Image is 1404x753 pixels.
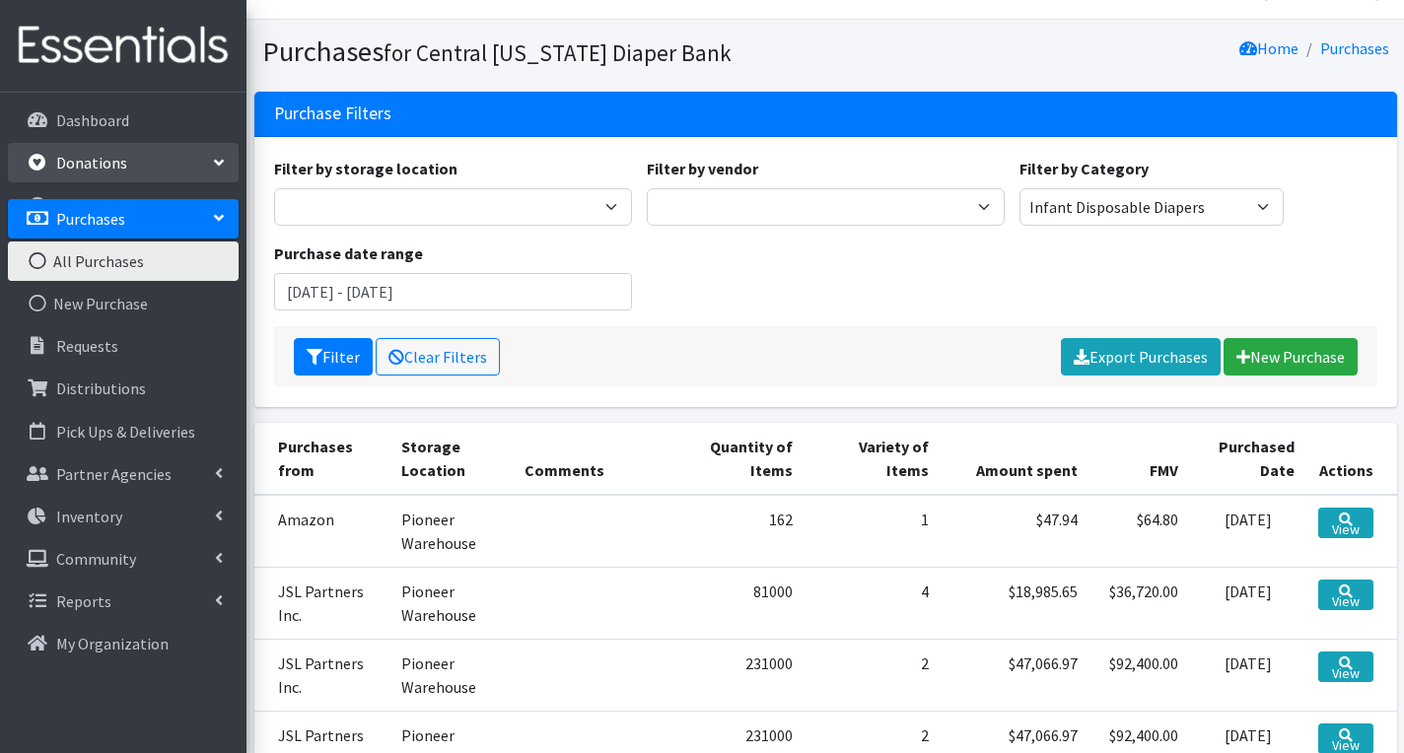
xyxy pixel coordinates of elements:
a: All Donations [8,186,239,226]
td: $47.94 [941,495,1089,568]
th: Purchased Date [1190,423,1305,495]
th: Amount spent [941,423,1089,495]
th: Storage Location [389,423,513,495]
a: New Purchase [1224,338,1358,376]
p: Distributions [56,378,146,398]
td: 4 [805,567,942,639]
td: Amazon [254,495,390,568]
h1: Purchases [262,34,818,69]
td: [DATE] [1190,495,1305,568]
a: Home [1239,38,1299,58]
a: New Purchase [8,284,239,323]
td: 81000 [689,567,804,639]
td: 2 [805,639,942,711]
th: FMV [1089,423,1190,495]
small: for Central [US_STATE] Diaper Bank [384,38,732,67]
input: January 1, 2011 - December 31, 2011 [274,273,632,310]
label: Filter by vendor [647,157,758,180]
th: Variety of Items [805,423,942,495]
td: $47,066.97 [941,639,1089,711]
a: My Organization [8,624,239,663]
th: Purchases from [254,423,390,495]
td: $18,985.65 [941,567,1089,639]
p: My Organization [56,634,169,653]
a: Dashboard [8,101,239,140]
p: Donations [56,153,127,172]
a: Donations [8,143,239,182]
a: View [1318,651,1373,682]
label: Filter by storage location [274,157,457,180]
a: Pick Ups & Deliveries [8,412,239,451]
a: Purchases [8,199,239,239]
p: Community [56,549,136,569]
td: JSL Partners Inc. [254,639,390,711]
th: Quantity of Items [689,423,804,495]
a: Clear Filters [376,338,500,376]
td: Pioneer Warehouse [389,495,513,568]
td: 1 [805,495,942,568]
td: Pioneer Warehouse [389,639,513,711]
td: 162 [689,495,804,568]
h3: Purchase Filters [274,103,391,124]
a: All Purchases [8,241,239,281]
a: View [1318,508,1373,538]
p: Pick Ups & Deliveries [56,422,195,442]
a: Inventory [8,497,239,536]
img: HumanEssentials [8,13,239,79]
a: Reports [8,582,239,621]
td: $64.80 [1089,495,1190,568]
a: Purchases [1320,38,1389,58]
a: Requests [8,326,239,366]
button: Filter [294,338,373,376]
p: Inventory [56,507,122,526]
label: Filter by Category [1019,157,1149,180]
td: [DATE] [1190,639,1305,711]
th: Comments [513,423,689,495]
p: Reports [56,591,111,611]
a: Export Purchases [1061,338,1221,376]
td: $92,400.00 [1089,639,1190,711]
a: Partner Agencies [8,454,239,494]
th: Actions [1306,423,1397,495]
td: 231000 [689,639,804,711]
a: Community [8,539,239,579]
p: Purchases [56,209,125,229]
td: $36,720.00 [1089,567,1190,639]
p: Dashboard [56,110,129,130]
a: Distributions [8,369,239,408]
label: Purchase date range [274,241,423,265]
p: Requests [56,336,118,356]
td: [DATE] [1190,567,1305,639]
a: View [1318,580,1373,610]
td: Pioneer Warehouse [389,567,513,639]
p: Partner Agencies [56,464,172,484]
td: JSL Partners Inc. [254,567,390,639]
